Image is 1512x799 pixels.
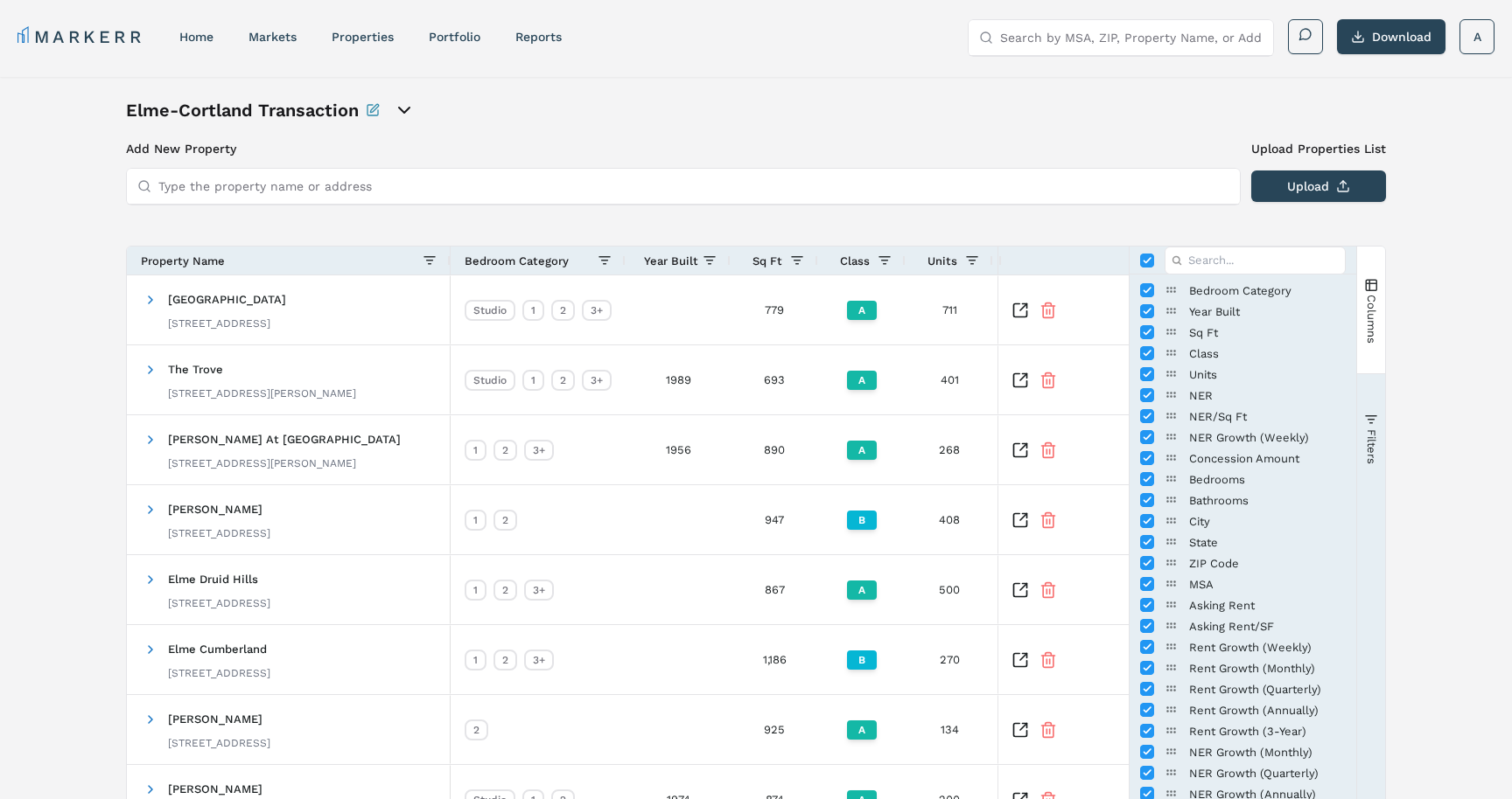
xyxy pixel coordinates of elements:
button: Download [1337,19,1445,54]
div: B [847,511,877,530]
div: State Column [1130,532,1356,552]
div: 270 [906,625,993,694]
span: Year Built [644,254,698,267]
div: 1989 [626,345,731,414]
span: Units [1189,368,1346,381]
div: NER Growth (Monthly) Column [1130,741,1356,762]
div: [STREET_ADDRESS][PERSON_NAME] [168,456,401,470]
div: 1956 [626,415,731,484]
div: 1 [465,580,486,601]
div: Rent Growth (3-Year) Column [1130,720,1356,741]
span: Asking Rent/SF [1189,620,1346,633]
span: NER Growth (Weekly) [1189,431,1346,444]
div: Class Column [1130,343,1356,364]
a: home [179,30,213,44]
div: $1,658 [993,555,1081,624]
a: reports [515,30,562,44]
div: 2 [465,719,488,740]
div: Sq Ft Column [1130,322,1356,343]
span: NER [1189,389,1346,402]
button: Remove Property From Portfolio [1039,302,1057,319]
div: A [847,441,877,460]
button: Upload [1251,170,1386,202]
h1: Elme-Cortland Transaction [126,98,359,122]
span: Bedrooms [1189,473,1346,486]
div: ZIP Code Column [1130,552,1356,573]
div: 1 [465,510,486,531]
span: Units [927,254,957,267]
div: A [847,301,877,320]
div: 2 [551,370,575,391]
a: Portfolio [429,30,480,44]
h3: Add New Property [126,140,1241,157]
button: Remove Property From Portfolio [1039,581,1057,599]
div: 500 [906,555,993,624]
div: 925 [731,695,818,764]
div: Concession Amount Column [1130,448,1356,469]
span: Asking Rent [1189,599,1346,612]
span: City [1189,515,1346,528]
div: Bedrooms Column [1130,469,1356,490]
div: $2,295 [993,695,1081,764]
div: Rent Growth (Monthly) Column [1130,657,1356,678]
div: Units Column [1130,364,1356,385]
span: [PERSON_NAME] [168,782,262,796]
a: Inspect Comparable [1011,721,1029,739]
div: Bathrooms Column [1130,490,1356,511]
div: [STREET_ADDRESS] [168,596,270,610]
div: 867 [731,555,818,624]
button: Rename this portfolio [366,98,380,122]
div: [STREET_ADDRESS] [168,736,270,750]
div: 1 [522,300,544,321]
a: markets [248,30,297,44]
div: 2 [493,580,517,601]
div: 1 [465,440,486,461]
span: Rent Growth (Weekly) [1189,641,1346,654]
span: Class [1189,347,1346,360]
button: Remove Property From Portfolio [1039,651,1057,669]
div: $1,614 [993,625,1081,694]
span: Concession Amount [1189,452,1346,465]
div: [STREET_ADDRESS] [168,526,270,540]
div: 3+ [524,580,554,601]
div: NER Growth (Quarterly) Column [1130,762,1356,783]
div: NER Column [1130,385,1356,406]
span: [GEOGRAPHIC_DATA] [168,293,286,306]
span: Rent Growth (3-Year) [1189,725,1346,738]
div: Bedroom Category Column [1130,280,1356,301]
a: Inspect Comparable [1011,302,1029,319]
div: B [847,650,877,670]
span: Rent Growth (Annually) [1189,704,1346,717]
span: Rent Growth (Quarterly) [1189,683,1346,696]
div: 3+ [524,650,554,670]
div: Rent Growth (Quarterly) Column [1130,678,1356,699]
div: Studio [465,300,515,321]
div: 711 [906,275,993,344]
button: A [1459,19,1494,54]
a: Inspect Comparable [1011,651,1029,669]
div: 1 [465,650,486,670]
span: State [1189,536,1346,549]
div: $2,327 [993,345,1081,414]
button: Remove Property From Portfolio [1039,721,1057,739]
span: Class [840,254,870,267]
span: Sq Ft [752,254,782,267]
span: Elme Druid Hills [168,573,258,586]
span: Filters [1364,428,1377,463]
a: Inspect Comparable [1011,581,1029,599]
span: NER Growth (Monthly) [1189,746,1346,759]
div: 2 [551,300,575,321]
div: 1 [522,370,544,391]
label: Upload Properties List [1251,140,1386,157]
div: Rent Growth (Weekly) Column [1130,636,1356,657]
div: Rent Growth (Annually) Column [1130,699,1356,720]
div: [STREET_ADDRESS] [168,666,270,680]
span: Year Built [1189,305,1346,318]
div: 779 [731,275,818,344]
button: Remove Property From Portfolio [1039,511,1057,529]
div: 401 [906,345,993,414]
input: Filter Columns Input [1165,247,1346,274]
div: MSA Column [1130,573,1356,594]
div: 268 [906,415,993,484]
span: Sq Ft [1189,326,1346,339]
